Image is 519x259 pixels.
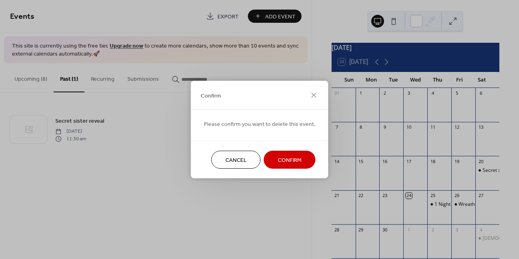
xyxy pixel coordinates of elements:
span: Confirm [278,156,302,165]
button: Cancel [211,151,261,169]
span: Please confirm you want to delete this event. [204,120,316,129]
span: Cancel [225,156,247,165]
span: Confirm [201,92,221,100]
button: Confirm [264,151,316,169]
